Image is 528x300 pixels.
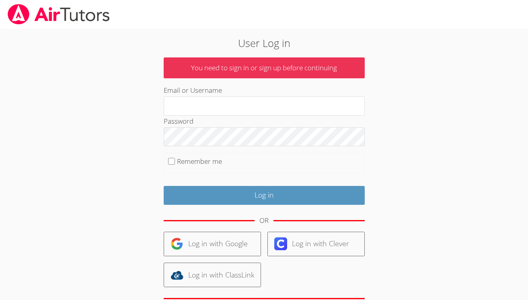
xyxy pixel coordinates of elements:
[7,4,111,24] img: airtutors_banner-c4298cdbf04f3fff15de1276eac7730deb9818008684d7c2e4769d2f7ddbe033.png
[164,186,365,205] input: Log in
[164,263,261,287] a: Log in with ClassLink
[171,237,183,250] img: google-logo-50288ca7cdecda66e5e0955fdab243c47b7ad437acaf1139b6f446037453330a.svg
[171,269,183,282] img: classlink-logo-d6bb404cc1216ec64c9a2012d9dc4662098be43eaf13dc465df04b49fa7ab582.svg
[274,237,287,250] img: clever-logo-6eab21bc6e7a338710f1a6ff85c0baf02591cd810cc4098c63d3a4b26e2feb20.svg
[164,116,193,126] label: Password
[164,57,365,79] p: You need to sign in or sign up before continuing
[164,86,222,95] label: Email or Username
[177,157,222,166] label: Remember me
[164,232,261,256] a: Log in with Google
[121,35,407,51] h2: User Log in
[259,215,269,227] div: OR
[267,232,365,256] a: Log in with Clever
